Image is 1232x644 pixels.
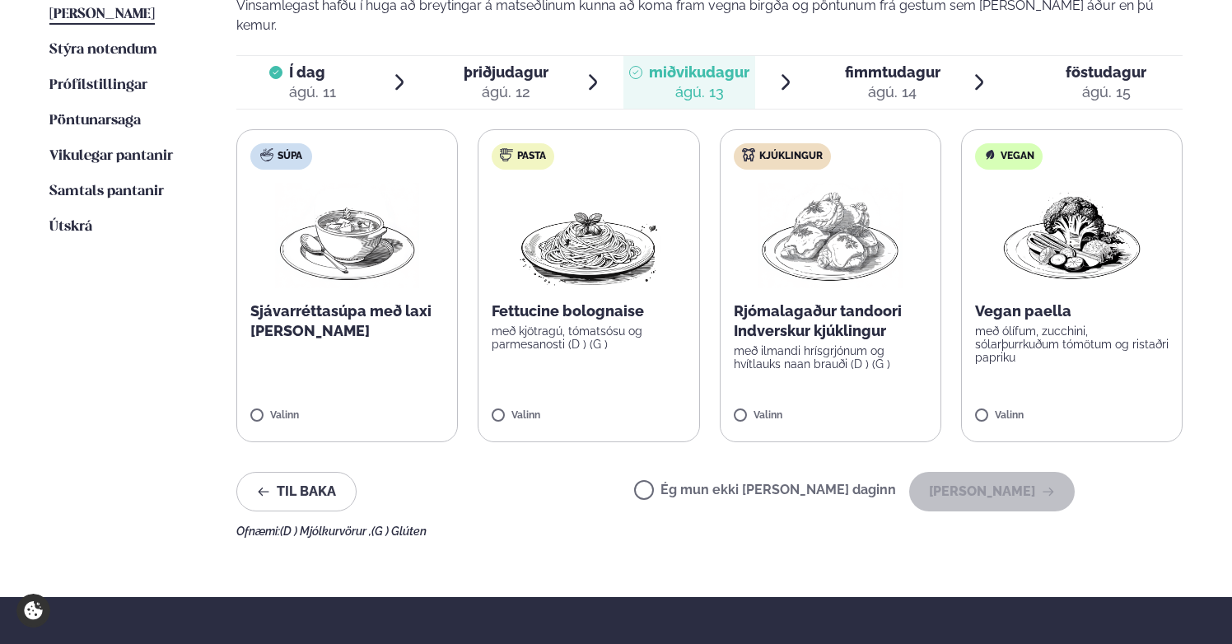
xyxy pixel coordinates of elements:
[1001,150,1034,163] span: Vegan
[260,148,273,161] img: soup.svg
[250,301,444,341] p: Sjávarréttasúpa með laxi [PERSON_NAME]
[500,148,513,161] img: pasta.svg
[734,301,927,341] p: Rjómalagaður tandoori Indverskur kjúklingur
[983,148,996,161] img: Vegan.svg
[845,82,940,102] div: ágú. 14
[1066,82,1146,102] div: ágú. 15
[280,525,371,538] span: (D ) Mjólkurvörur ,
[464,63,548,81] span: þriðjudagur
[275,183,420,288] img: Soup.png
[16,594,50,628] a: Cookie settings
[49,217,92,237] a: Útskrá
[742,148,755,161] img: chicken.svg
[49,40,157,60] a: Stýra notendum
[464,82,548,102] div: ágú. 12
[1000,183,1145,288] img: Vegan.png
[845,63,940,81] span: fimmtudagur
[492,301,685,321] p: Fettucine bolognaise
[236,472,357,511] button: Til baka
[909,472,1075,511] button: [PERSON_NAME]
[649,63,749,81] span: miðvikudagur
[975,324,1169,364] p: með ólífum, zucchini, sólarþurrkuðum tómötum og ristaðri papriku
[49,182,164,202] a: Samtals pantanir
[289,63,336,82] span: Í dag
[759,150,823,163] span: Kjúklingur
[517,150,546,163] span: Pasta
[49,149,173,163] span: Vikulegar pantanir
[371,525,427,538] span: (G ) Glúten
[975,301,1169,321] p: Vegan paella
[236,525,1183,538] div: Ofnæmi:
[734,344,927,371] p: með ilmandi hrísgrjónum og hvítlauks naan brauði (D ) (G )
[49,7,155,21] span: [PERSON_NAME]
[289,82,336,102] div: ágú. 11
[49,184,164,198] span: Samtals pantanir
[758,183,903,288] img: Chicken-thighs.png
[49,76,147,96] a: Prófílstillingar
[49,147,173,166] a: Vikulegar pantanir
[49,43,157,57] span: Stýra notendum
[49,114,141,128] span: Pöntunarsaga
[516,183,661,288] img: Spagetti.png
[49,78,147,92] span: Prófílstillingar
[278,150,302,163] span: Súpa
[1066,63,1146,81] span: föstudagur
[49,220,92,234] span: Útskrá
[49,111,141,131] a: Pöntunarsaga
[649,82,749,102] div: ágú. 13
[49,5,155,25] a: [PERSON_NAME]
[492,324,685,351] p: með kjötragú, tómatsósu og parmesanosti (D ) (G )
